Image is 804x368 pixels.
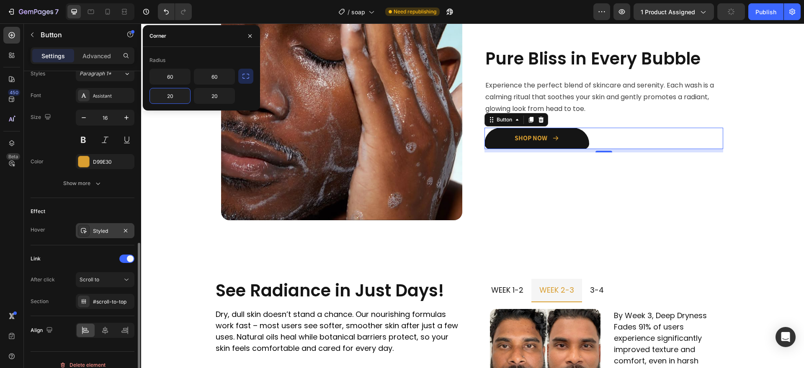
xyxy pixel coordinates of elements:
span: Scroll to [80,276,99,283]
div: #scroll-to-top [93,298,132,306]
div: Undo/Redo [158,3,192,20]
div: Section [31,298,49,305]
div: Align [31,325,54,336]
span: / [348,8,350,16]
div: Hover [31,226,45,234]
div: D99E30 [93,158,132,166]
div: Show more [63,179,102,188]
p: Dry, dull skin doesn’t stand a chance. Our nourishing formulas work fast – most users see softer,... [75,285,320,330]
a: SHOP NOW [343,104,448,126]
div: Assistant [93,92,132,100]
p: week 1-2 [350,260,382,273]
p: By Week 3, Deep Dryness Fades 91% of users experience significantly improved texture and comfort,... [473,286,582,354]
div: Beta [6,153,20,160]
p: 7 [55,7,59,17]
p: Button [41,30,112,40]
button: Paragraph 1* [76,66,134,81]
span: Experience the perfect blend of skincare and serenity. Each wash is a calming ritual that soothes... [344,57,573,90]
span: Need republishing [394,8,436,15]
h2: Pure Bliss in Every Bubble [343,23,582,47]
button: 7 [3,3,62,20]
button: Publish [748,3,783,20]
input: Auto [194,69,234,84]
div: Font [31,92,41,99]
div: Styled [93,227,117,235]
div: Effect [31,208,45,215]
div: Size [31,112,53,123]
p: week 2-3 [398,260,433,273]
p: SHOP NOW [374,111,406,119]
input: Auto [194,88,234,103]
div: Styles [31,70,45,77]
div: Button [354,93,373,100]
div: Radius [149,57,165,64]
span: soap [351,8,365,16]
span: Paragraph 1* [80,70,111,77]
div: Link [31,255,41,262]
input: Auto [150,88,190,103]
div: Color [31,158,44,165]
button: Show more [31,176,134,191]
div: After click [31,276,55,283]
p: Settings [41,51,65,60]
p: 3-4 [449,260,463,273]
input: Auto [150,69,190,84]
div: Corner [149,32,166,40]
p: Advanced [82,51,111,60]
div: Open Intercom Messenger [776,327,796,347]
button: Scroll to [76,272,134,287]
div: Publish [755,8,776,16]
button: 1 product assigned [634,3,714,20]
div: 450 [8,89,20,96]
iframe: Design area [141,23,804,368]
span: 1 product assigned [641,8,695,16]
h2: See Radiance in Just Days! [74,255,321,284]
